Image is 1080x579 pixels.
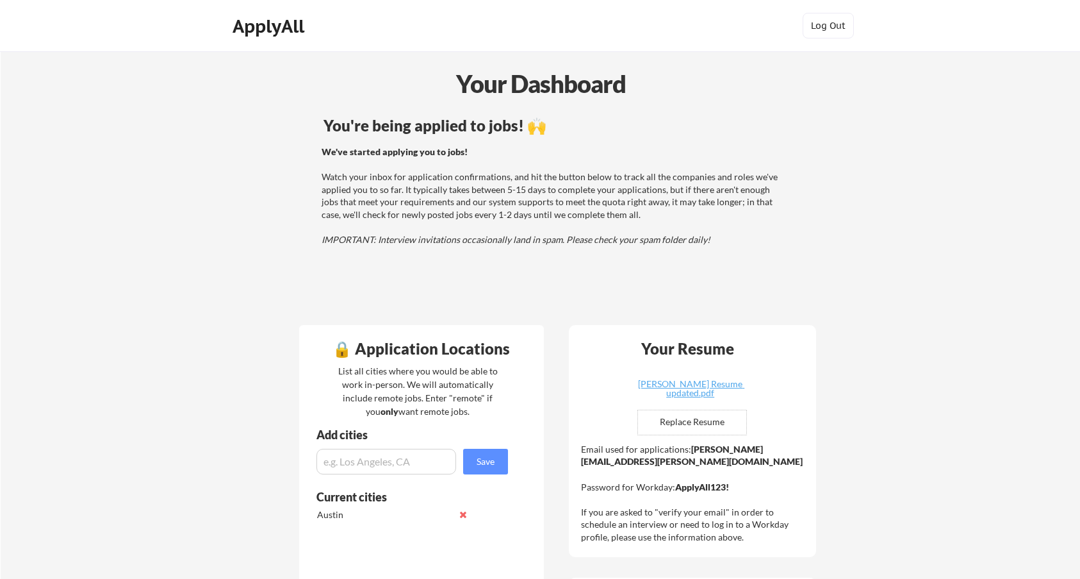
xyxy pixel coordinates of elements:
div: 🔒 Application Locations [302,341,541,357]
div: [PERSON_NAME] Resume updated.pdf [614,380,767,398]
div: Watch your inbox for application confirmations, and hit the button below to track all the compani... [322,146,783,246]
div: You're being applied to jobs! 🙌 [323,118,785,133]
button: Log Out [803,13,854,38]
button: Save [463,449,508,474]
strong: We've started applying you to jobs! [322,146,468,157]
div: Your Dashboard [1,65,1080,102]
strong: [PERSON_NAME][EMAIL_ADDRESS][PERSON_NAME][DOMAIN_NAME] [581,444,803,467]
div: Email used for applications: Password for Workday: If you are asked to "verify your email" in ord... [581,443,807,544]
em: IMPORTANT: Interview invitations occasionally land in spam. Please check your spam folder daily! [322,234,710,245]
strong: only [380,406,398,417]
div: List all cities where you would be able to work in-person. We will automatically include remote j... [330,364,506,418]
div: Austin [317,508,452,521]
a: [PERSON_NAME] Resume updated.pdf [614,380,767,399]
div: Add cities [316,429,511,441]
div: ApplyAll [233,15,308,37]
input: e.g. Los Angeles, CA [316,449,456,474]
strong: ApplyAll123! [675,482,729,492]
div: Your Resume [625,341,751,357]
div: Current cities [316,491,494,503]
